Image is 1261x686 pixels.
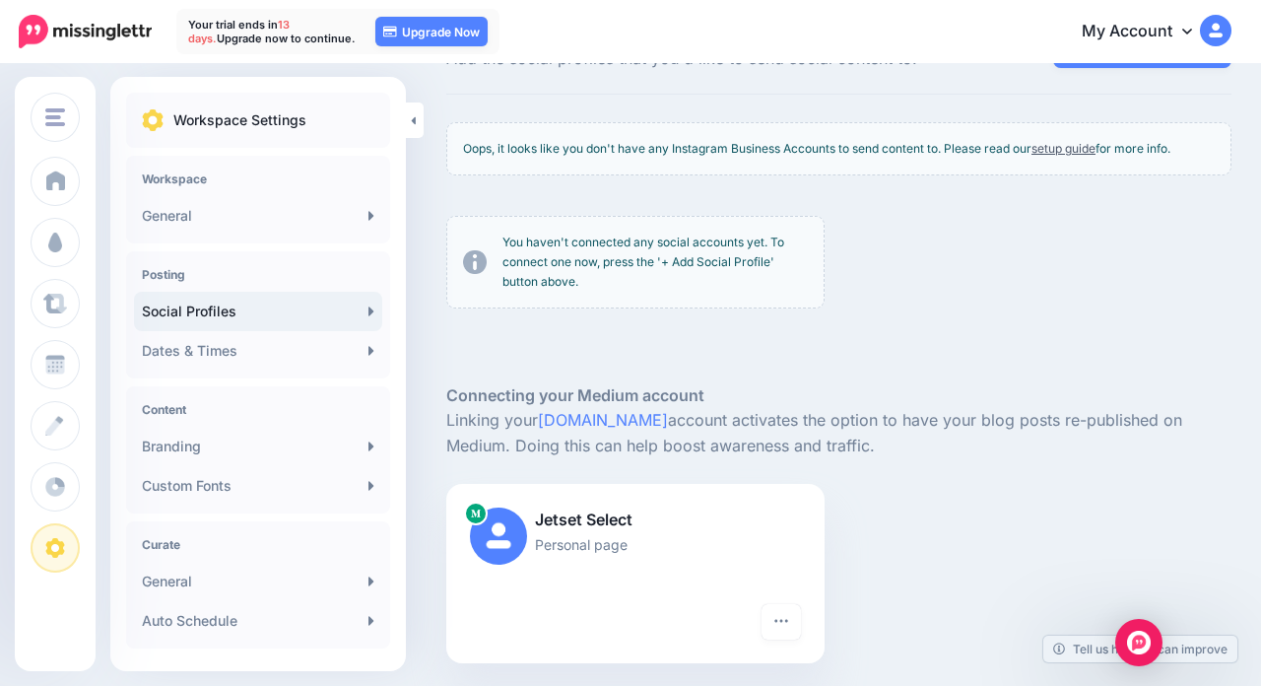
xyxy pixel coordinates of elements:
[446,122,1231,175] div: Oops, it looks like you don't have any Instagram Business Accounts to send content to. Please rea...
[19,15,152,48] img: Missinglettr
[134,562,382,601] a: General
[502,233,808,292] p: You haven't connected any social accounts yet. To connect one now, press the '+ Add Social Profil...
[134,466,382,506] a: Custom Fonts
[142,402,374,417] h4: Content
[470,508,801,533] p: Jetset Select
[375,17,488,46] a: Upgrade Now
[134,427,382,466] a: Branding
[188,18,356,45] p: Your trial ends in Upgrade now to continue.
[134,292,382,331] a: Social Profiles
[142,109,164,131] img: settings.png
[134,601,382,641] a: Auto Schedule
[134,331,382,371] a: Dates & Times
[134,196,382,236] a: General
[1031,141,1095,156] a: setup guide
[45,108,65,126] img: menu.png
[1043,636,1237,662] a: Tell us how we can improve
[470,533,801,556] p: Personal page
[1115,619,1162,666] div: Open Intercom Messenger
[173,108,306,132] p: Workspace Settings
[142,267,374,282] h4: Posting
[463,250,487,274] img: info-circle-grey.png
[1062,8,1231,56] a: My Account
[446,408,1231,459] p: Linking your account activates the option to have your blog posts re-published on Medium. Doing t...
[470,508,527,565] img: user_default_image.png
[142,537,374,552] h4: Curate
[538,410,668,430] a: [DOMAIN_NAME]
[188,18,290,45] span: 13 days.
[142,171,374,186] h4: Workspace
[446,383,1231,408] h5: Connecting your Medium account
